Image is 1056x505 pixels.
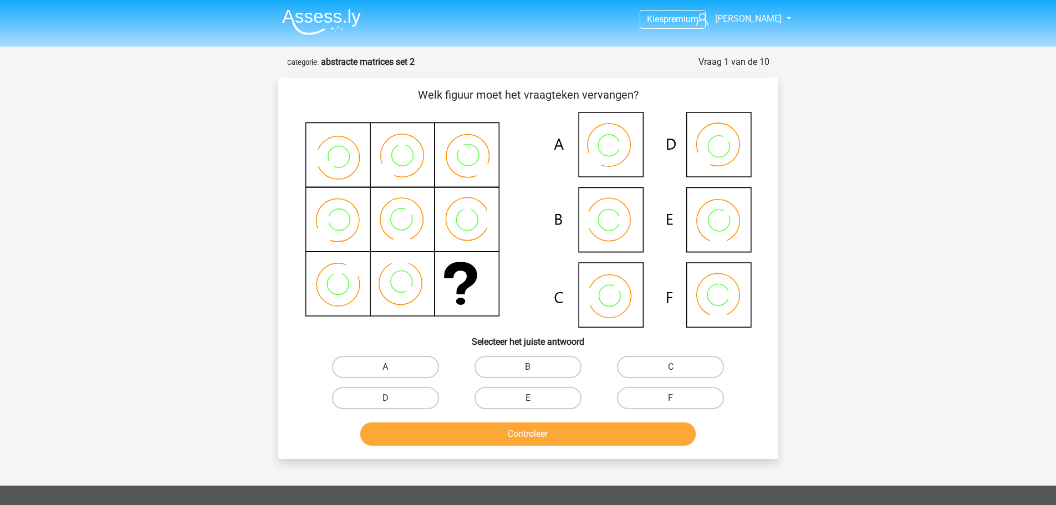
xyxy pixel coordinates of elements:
[647,14,664,24] span: Kies
[332,356,439,378] label: A
[282,9,361,35] img: Assessly
[321,57,415,67] strong: abstracte matrices set 2
[287,58,319,67] small: Categorie:
[715,13,782,24] span: [PERSON_NAME]
[475,387,581,409] label: E
[296,328,761,347] h6: Selecteer het juiste antwoord
[296,86,761,103] p: Welk figuur moet het vraagteken vervangen?
[360,422,696,446] button: Controleer
[332,387,439,409] label: D
[698,55,769,69] div: Vraag 1 van de 10
[664,14,698,24] span: premium
[617,387,724,409] label: F
[475,356,581,378] label: B
[692,12,783,25] a: [PERSON_NAME]
[617,356,724,378] label: C
[640,12,705,27] a: Kiespremium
